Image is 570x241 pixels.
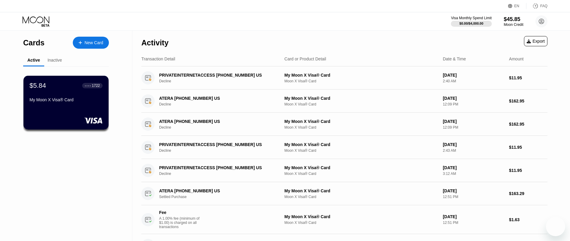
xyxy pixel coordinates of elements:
[141,66,547,90] div: PRIVATEINTERNETACCESS [PHONE_NUMBER] USDeclineMy Moon X Visa® CardMoon X Visa® Card[DATE]2:40 AM$...
[141,90,547,113] div: ATERA [PHONE_NUMBER] USDeclineMy Moon X Visa® CardMoon X Visa® Card[DATE]12:09 PM$162.95
[443,125,504,130] div: 12:09 PM
[285,221,438,225] div: Moon X Visa® Card
[459,22,483,25] div: $0.00 / $4,000.00
[285,73,438,78] div: My Moon X Visa® Card
[285,96,438,101] div: My Moon X Visa® Card
[29,82,46,90] div: $5.84
[285,56,326,61] div: Card or Product Detail
[141,56,175,61] div: Transaction Detail
[285,119,438,124] div: My Moon X Visa® Card
[443,102,504,106] div: 12:09 PM
[443,79,504,83] div: 2:40 AM
[159,125,284,130] div: Decline
[159,148,284,153] div: Decline
[443,195,504,199] div: 12:51 PM
[285,102,438,106] div: Moon X Visa® Card
[159,172,284,176] div: Decline
[159,102,284,106] div: Decline
[159,73,275,78] div: PRIVATEINTERNETACCESS [PHONE_NUMBER] US
[92,84,100,88] div: 1722
[159,188,275,193] div: ATERA [PHONE_NUMBER] US
[23,76,109,130] div: $5.84● ● ● ●1722My Moon X Visa® Card
[509,99,547,103] div: $162.95
[85,85,91,87] div: ● ● ● ●
[285,214,438,219] div: My Moon X Visa® Card
[27,58,40,63] div: Active
[443,172,504,176] div: 3:12 AM
[285,195,438,199] div: Moon X Visa® Card
[540,4,547,8] div: FAQ
[443,119,504,124] div: [DATE]
[159,96,275,101] div: ATERA [PHONE_NUMBER] US
[443,188,504,193] div: [DATE]
[509,75,547,80] div: $11.95
[159,119,275,124] div: ATERA [PHONE_NUMBER] US
[509,56,523,61] div: Amount
[527,39,545,44] div: Export
[159,142,275,147] div: PRIVATEINTERNETACCESS [PHONE_NUMBER] US
[141,38,168,47] div: Activity
[159,216,204,229] div: A 1.00% fee (minimum of $1.00) is charged on all transactions
[159,195,284,199] div: Settled Purchase
[141,182,547,205] div: ATERA [PHONE_NUMBER] USSettled PurchaseMy Moon X Visa® CardMoon X Visa® Card[DATE]12:51 PM$163.29
[504,16,523,27] div: $45.85Moon Credit
[285,188,438,193] div: My Moon X Visa® Card
[159,79,284,83] div: Decline
[23,38,45,47] div: Cards
[285,172,438,176] div: Moon X Visa® Card
[443,73,504,78] div: [DATE]
[443,142,504,147] div: [DATE]
[546,217,565,236] iframe: Button to launch messaging window
[141,205,547,234] div: FeeA 1.00% fee (minimum of $1.00) is charged on all transactionsMy Moon X Visa® CardMoon X Visa® ...
[443,96,504,101] div: [DATE]
[443,221,504,225] div: 12:51 PM
[73,37,109,49] div: New Card
[526,3,547,9] div: FAQ
[29,97,103,102] div: My Moon X Visa® Card
[509,168,547,173] div: $11.95
[443,165,504,170] div: [DATE]
[48,58,62,63] div: Inactive
[141,136,547,159] div: PRIVATEINTERNETACCESS [PHONE_NUMBER] USDeclineMy Moon X Visa® CardMoon X Visa® Card[DATE]2:43 AM$...
[443,148,504,153] div: 2:43 AM
[285,148,438,153] div: Moon X Visa® Card
[285,125,438,130] div: Moon X Visa® Card
[524,36,547,46] div: Export
[504,16,523,23] div: $45.85
[285,79,438,83] div: Moon X Visa® Card
[508,3,526,9] div: EN
[443,214,504,219] div: [DATE]
[285,142,438,147] div: My Moon X Visa® Card
[443,56,466,61] div: Date & Time
[509,191,547,196] div: $163.29
[141,113,547,136] div: ATERA [PHONE_NUMBER] USDeclineMy Moon X Visa® CardMoon X Visa® Card[DATE]12:09 PM$162.95
[159,165,275,170] div: PRIVATEINTERNETACCESS [PHONE_NUMBER] US
[451,16,491,20] div: Visa Monthly Spend Limit
[504,23,523,27] div: Moon Credit
[85,40,103,45] div: New Card
[451,16,491,27] div: Visa Monthly Spend Limit$0.00/$4,000.00
[141,159,547,182] div: PRIVATEINTERNETACCESS [PHONE_NUMBER] USDeclineMy Moon X Visa® CardMoon X Visa® Card[DATE]3:12 AM$...
[509,145,547,150] div: $11.95
[285,165,438,170] div: My Moon X Visa® Card
[514,4,519,8] div: EN
[509,122,547,127] div: $162.95
[509,217,547,222] div: $1.63
[159,210,201,215] div: Fee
